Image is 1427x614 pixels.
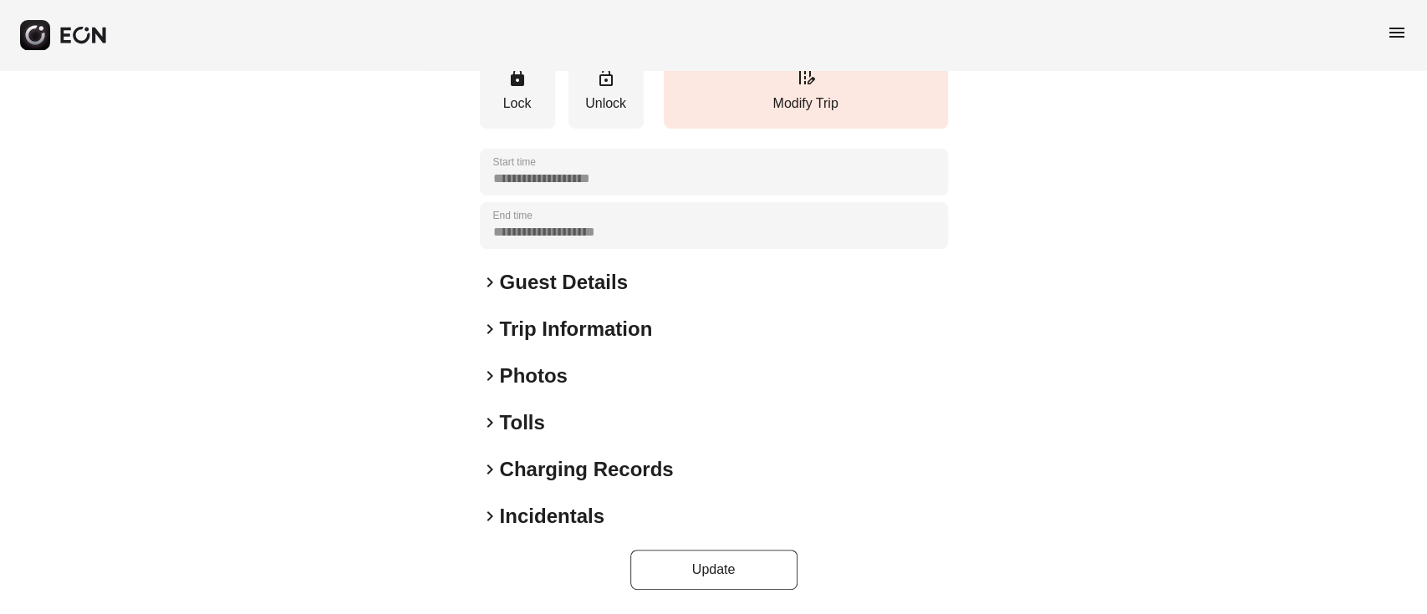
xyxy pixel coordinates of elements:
span: lock_open [596,68,616,88]
button: Modify Trip [664,59,948,129]
span: keyboard_arrow_right [480,459,500,480]
span: keyboard_arrow_right [480,272,500,292]
h2: Incidentals [500,503,604,530]
h2: Tolls [500,409,545,436]
span: menu [1387,23,1407,43]
button: Unlock [568,59,644,129]
span: keyboard_arrow_right [480,366,500,386]
p: Lock [488,94,547,114]
span: keyboard_arrow_right [480,506,500,526]
span: lock [507,68,527,88]
p: Unlock [577,94,635,114]
button: Update [630,550,798,590]
span: edit_road [796,68,816,88]
h2: Photos [500,363,568,389]
span: keyboard_arrow_right [480,319,500,339]
span: keyboard_arrow_right [480,413,500,433]
p: Modify Trip [672,94,940,114]
h2: Guest Details [500,269,628,296]
button: Lock [480,59,555,129]
h2: Charging Records [500,456,674,483]
h2: Trip Information [500,316,653,343]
